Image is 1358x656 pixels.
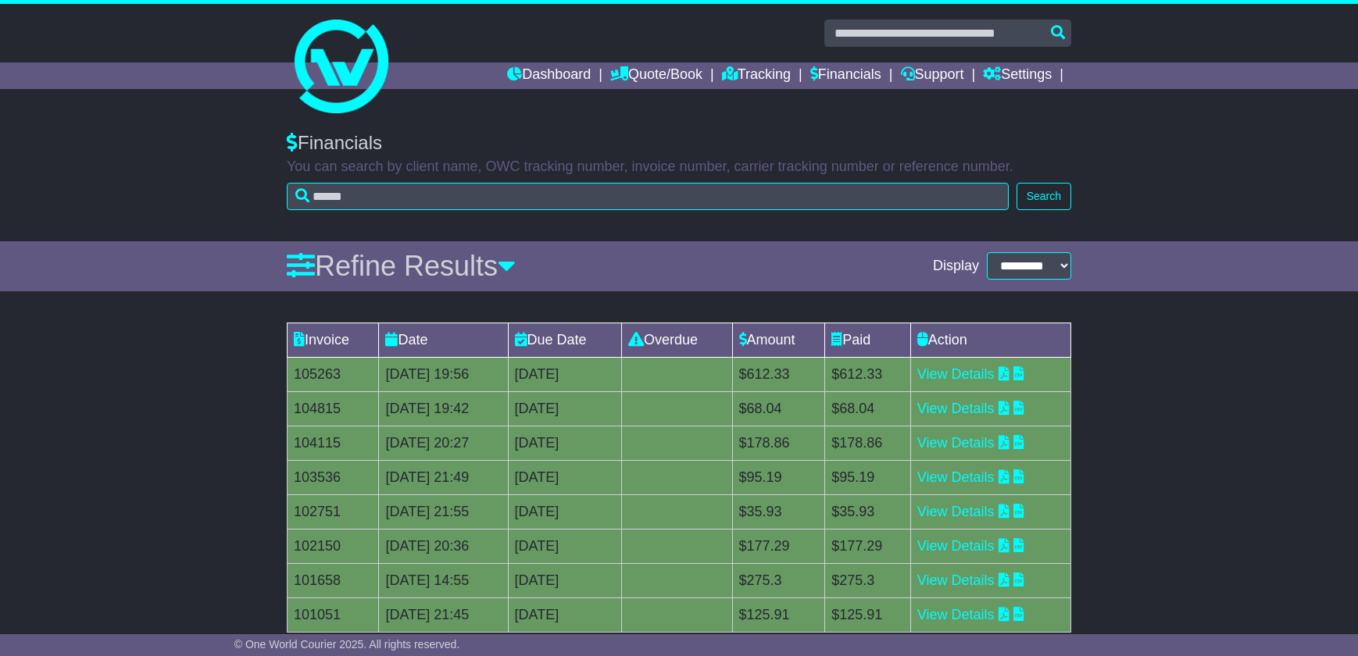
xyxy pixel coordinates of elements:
a: Settings [983,62,1052,89]
td: [DATE] 20:36 [379,529,508,563]
td: 103536 [288,460,379,494]
td: $177.29 [825,529,911,563]
td: Overdue [622,323,732,357]
td: 101658 [288,563,379,597]
td: [DATE] 20:27 [379,426,508,460]
td: $95.19 [825,460,911,494]
span: © One World Courier 2025. All rights reserved. [234,638,460,651]
span: Display [933,258,979,275]
td: Invoice [288,323,379,357]
td: $275.3 [825,563,911,597]
td: [DATE] 21:49 [379,460,508,494]
a: View Details [917,538,995,554]
td: Amount [732,323,825,357]
td: $35.93 [732,494,825,529]
a: Tracking [722,62,791,89]
a: View Details [917,435,995,451]
a: View Details [917,401,995,416]
a: Support [901,62,964,89]
td: $125.91 [732,597,825,632]
td: Due Date [508,323,621,357]
a: View Details [917,607,995,622]
a: View Details [917,572,995,588]
td: 101051 [288,597,379,632]
a: Financials [810,62,881,89]
td: [DATE] 14:55 [379,563,508,597]
td: Action [910,323,1070,357]
td: $68.04 [732,391,825,426]
td: [DATE] 21:45 [379,597,508,632]
p: You can search by client name, OWC tracking number, invoice number, carrier tracking number or re... [287,159,1071,176]
td: 102150 [288,529,379,563]
td: 102751 [288,494,379,529]
td: $68.04 [825,391,911,426]
td: [DATE] 19:56 [379,357,508,391]
div: Financials [287,132,1071,155]
td: Paid [825,323,911,357]
td: [DATE] [508,460,621,494]
td: [DATE] [508,563,621,597]
td: 104815 [288,391,379,426]
button: Search [1017,183,1071,210]
td: [DATE] 21:55 [379,494,508,529]
td: $178.86 [825,426,911,460]
td: [DATE] [508,391,621,426]
td: [DATE] [508,357,621,391]
td: [DATE] [508,426,621,460]
td: $612.33 [825,357,911,391]
td: $612.33 [732,357,825,391]
a: View Details [917,366,995,382]
td: $177.29 [732,529,825,563]
td: $275.3 [732,563,825,597]
td: [DATE] [508,494,621,529]
td: $95.19 [732,460,825,494]
td: [DATE] [508,597,621,632]
td: 105263 [288,357,379,391]
a: Dashboard [507,62,591,89]
a: Refine Results [287,250,516,282]
td: [DATE] [508,529,621,563]
td: 104115 [288,426,379,460]
td: $35.93 [825,494,911,529]
a: Quote/Book [610,62,702,89]
td: $178.86 [732,426,825,460]
a: View Details [917,504,995,519]
td: $125.91 [825,597,911,632]
td: Date [379,323,508,357]
td: [DATE] 19:42 [379,391,508,426]
a: View Details [917,469,995,485]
